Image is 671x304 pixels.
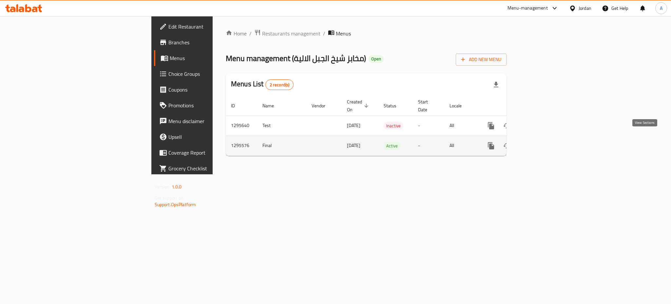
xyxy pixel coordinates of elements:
td: - [413,136,444,156]
span: Name [262,102,282,110]
span: Created On [347,98,371,114]
a: Choice Groups [154,66,263,82]
span: Grocery Checklist [168,164,258,172]
div: Export file [488,77,504,93]
span: 1.0.0 [172,183,182,191]
a: Menu disclaimer [154,113,263,129]
li: / [323,30,325,37]
a: Coupons [154,82,263,98]
span: A [660,5,662,12]
span: [DATE] [347,121,360,130]
span: ID [231,102,243,110]
span: Menu disclaimer [168,117,258,125]
span: Menus [170,54,258,62]
span: Status [384,102,405,110]
span: Menu management ( مخابز شيخ الجبل الالية ) [226,51,366,66]
td: All [444,116,478,136]
a: Grocery Checklist [154,161,263,176]
a: Edit Restaurant [154,19,263,34]
a: Branches [154,34,263,50]
th: Actions [478,96,551,116]
span: Get support on: [155,194,185,202]
button: more [483,138,499,154]
td: All [444,136,478,156]
span: Open [369,56,384,62]
a: Menus [154,50,263,66]
span: Edit Restaurant [168,23,258,31]
span: Upsell [168,133,258,141]
span: Coverage Report [168,149,258,157]
span: [DATE] [347,141,360,150]
span: Locale [450,102,470,110]
span: Promotions [168,101,258,109]
span: Add New Menu [461,55,501,64]
div: Total records count [265,79,294,90]
a: Restaurants management [254,29,320,38]
h2: Menus List [231,79,294,90]
span: Restaurants management [262,30,320,37]
div: Open [369,55,384,63]
table: enhanced table [226,96,551,156]
div: Menu-management [508,4,548,12]
a: Upsell [154,129,263,145]
td: - [413,116,444,136]
span: Active [384,142,400,150]
span: Version: [155,183,171,191]
td: Final [257,136,306,156]
button: Add New Menu [456,54,507,66]
span: Inactive [384,122,403,130]
span: Choice Groups [168,70,258,78]
div: Jordan [579,5,591,12]
td: Test [257,116,306,136]
a: Promotions [154,98,263,113]
span: Branches [168,38,258,46]
a: Support.OpsPlatform [155,200,196,209]
span: Menus [336,30,351,37]
button: Change Status [499,118,515,134]
nav: breadcrumb [226,29,507,38]
button: more [483,118,499,134]
span: Coupons [168,86,258,94]
a: Coverage Report [154,145,263,161]
span: Vendor [312,102,334,110]
span: 2 record(s) [266,82,294,88]
span: Start Date [418,98,436,114]
button: Change Status [499,138,515,154]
